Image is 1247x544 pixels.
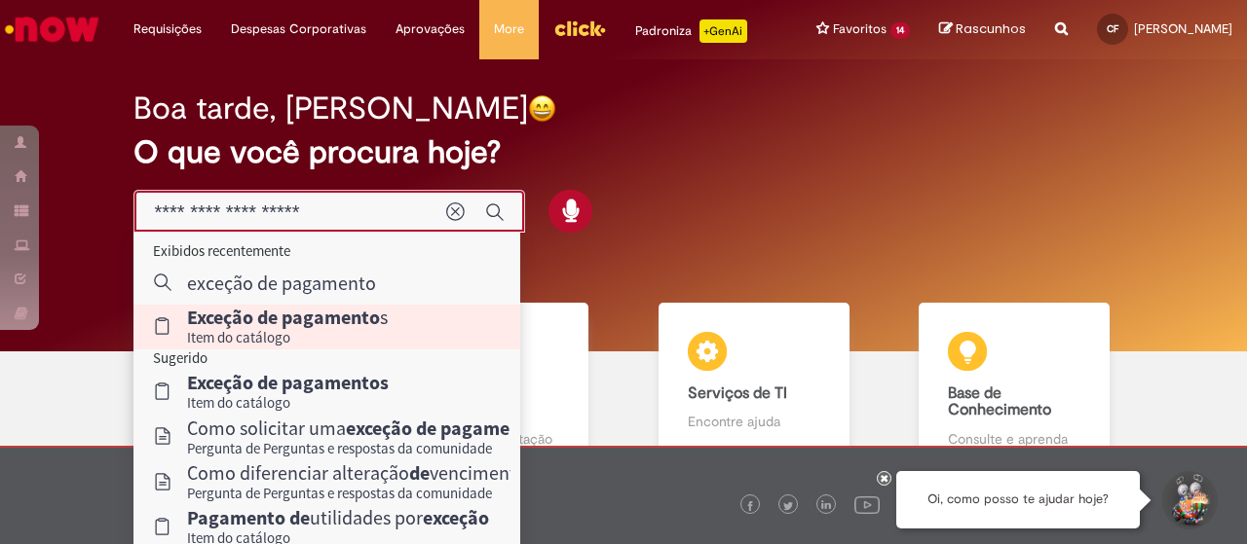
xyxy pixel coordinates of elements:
[133,135,1113,169] h2: O que você procura hoje?
[833,19,887,39] span: Favoritos
[102,303,363,471] a: Tirar dúvidas Tirar dúvidas com Lupi Assist e Gen Ai
[854,491,880,517] img: logo_footer_youtube.png
[396,19,465,39] span: Aprovações
[623,303,885,471] a: Serviços de TI Encontre ajuda
[231,19,366,39] span: Despesas Corporativas
[956,19,1026,38] span: Rascunhos
[688,383,787,403] b: Serviços de TI
[699,19,747,43] p: +GenAi
[688,412,820,431] p: Encontre ajuda
[133,91,528,126] h2: Boa tarde, [PERSON_NAME]
[635,19,747,43] div: Padroniza
[528,94,556,123] img: happy-face.png
[896,471,1140,528] div: Oi, como posso te ajudar hoje?
[133,19,202,39] span: Requisições
[939,20,1026,39] a: Rascunhos
[948,383,1051,420] b: Base de Conhecimento
[890,22,910,39] span: 14
[494,19,524,39] span: More
[948,429,1080,449] p: Consulte e aprenda
[745,501,755,511] img: logo_footer_facebook.png
[783,501,793,511] img: logo_footer_twitter.png
[885,303,1146,471] a: Base de Conhecimento Consulte e aprenda
[553,14,606,43] img: click_logo_yellow_360x200.png
[1159,471,1218,529] button: Iniciar Conversa de Suporte
[1134,20,1232,37] span: [PERSON_NAME]
[2,10,102,49] img: ServiceNow
[821,500,831,512] img: logo_footer_linkedin.png
[1107,22,1118,35] span: CF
